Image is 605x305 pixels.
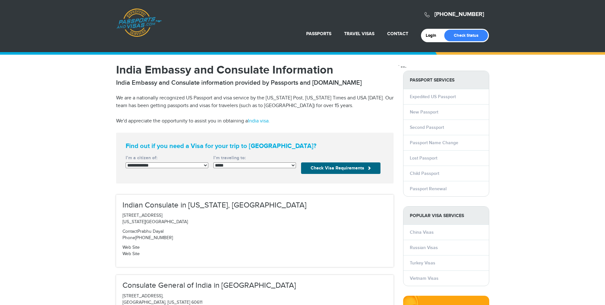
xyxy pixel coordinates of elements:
label: I’m a citizen of: [126,155,208,161]
h3: Consulate General of India in [GEOGRAPHIC_DATA] [122,281,387,290]
a: Passports & [DOMAIN_NAME] [116,8,162,37]
a: Web Site [122,251,140,256]
h1: India Embassy and Consulate Information [116,64,394,76]
strong: PASSPORT SERVICES [403,71,489,89]
p: We'd appreciate the opportunity to assist you in obtaining a [116,117,394,125]
a: India visa. [248,118,270,124]
a: Passport Renewal [410,186,446,192]
a: Vietnam Visas [410,276,439,281]
a: Expedited US Passport [410,94,456,99]
h3: Indian Consulate in [US_STATE], [GEOGRAPHIC_DATA] [122,201,387,209]
label: I’m traveling to: [213,155,296,161]
a: Turkey Visas [410,260,435,266]
a: Contact [387,31,408,36]
a: Login [426,33,441,38]
a: Child Passport [410,171,439,176]
a: Travel Visas [344,31,374,36]
strong: Popular Visa Services [403,207,489,225]
a: [PHONE_NUMBER] [434,11,484,18]
a: Lost Passport [410,155,437,161]
a: Check Status [444,30,488,41]
a: Russian Visas [410,245,438,250]
p: We are a nationally recognized US Passport and visa service by the [US_STATE] Post, [US_STATE] Ti... [116,94,394,110]
a: New Passport [410,109,438,115]
p: Prabhu Dayal [PHONE_NUMBER] [122,229,387,241]
strong: Find out if you need a Visa for your trip to [GEOGRAPHIC_DATA]? [126,142,384,150]
a: China Visas [410,230,434,235]
a: Web Site [122,245,140,250]
a: Passport Name Change [410,140,458,145]
p: [STREET_ADDRESS] [US_STATE][GEOGRAPHIC_DATA] [122,213,387,225]
h2: India Embassy and Consulate information provided by Passports and [DOMAIN_NAME] [116,79,394,87]
a: Second Passport [410,125,444,130]
span: Contact [122,229,137,234]
a: Passports [306,31,331,36]
button: Check Visa Requirements [301,162,380,174]
span: Phone [122,235,135,240]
